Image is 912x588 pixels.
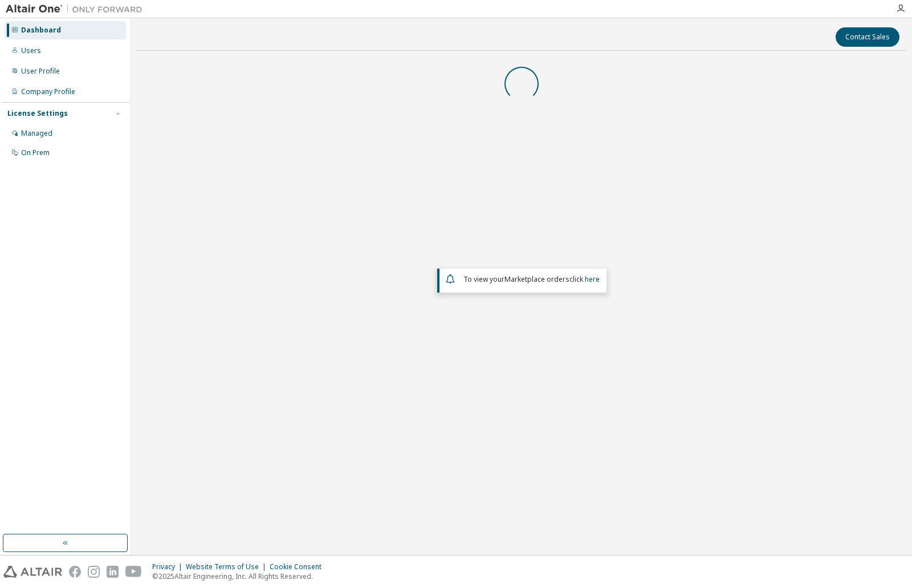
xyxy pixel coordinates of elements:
[88,566,100,578] img: instagram.svg
[6,3,148,15] img: Altair One
[69,566,81,578] img: facebook.svg
[125,566,142,578] img: youtube.svg
[21,148,50,157] div: On Prem
[21,67,60,76] div: User Profile
[186,562,270,571] div: Website Terms of Use
[270,562,328,571] div: Cookie Consent
[152,562,186,571] div: Privacy
[152,571,328,581] p: © 2025 Altair Engineering, Inc. All Rights Reserved.
[7,109,68,118] div: License Settings
[21,46,41,55] div: Users
[504,274,569,284] em: Marketplace orders
[585,274,600,284] a: here
[107,566,119,578] img: linkedin.svg
[21,129,52,138] div: Managed
[21,87,75,96] div: Company Profile
[463,274,600,284] span: To view your click
[3,566,62,578] img: altair_logo.svg
[836,27,899,47] button: Contact Sales
[21,26,61,35] div: Dashboard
